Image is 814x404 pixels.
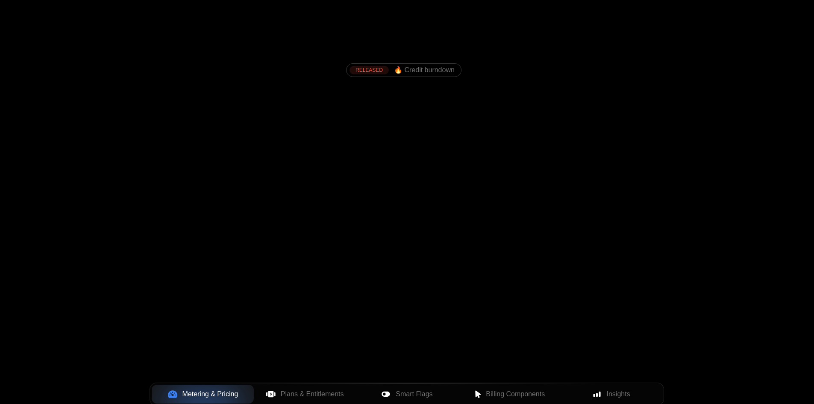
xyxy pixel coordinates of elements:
div: RELEASED [350,66,389,74]
button: Plans & Entitlements [254,385,356,404]
span: Metering & Pricing [182,389,238,399]
span: Plans & Entitlements [281,389,344,399]
span: Smart Flags [396,389,432,399]
a: [object Object],[object Object] [350,66,455,74]
button: Billing Components [458,385,560,404]
button: Insights [560,385,662,404]
span: Billing Components [486,389,545,399]
button: Smart Flags [356,385,458,404]
span: Insights [607,389,630,399]
button: Metering & Pricing [152,385,254,404]
span: 🔥 Credit burndown [394,66,455,74]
